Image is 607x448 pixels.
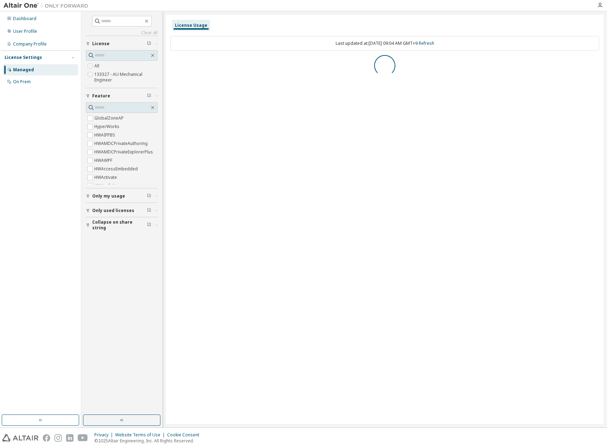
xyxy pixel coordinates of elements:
button: Only used licenses [86,203,158,218]
img: altair_logo.svg [2,434,39,442]
label: HWAMDCPrivateExplorerPlus [94,148,154,156]
div: Privacy [94,432,115,438]
div: Company Profile [13,41,47,47]
div: Dashboard [13,16,36,22]
a: Refresh [419,40,434,46]
label: HWAIFPBS [94,131,117,139]
div: Managed [13,67,34,73]
img: linkedin.svg [66,434,73,442]
span: License [92,41,110,47]
p: © 2025 Altair Engineering, Inc. All Rights Reserved. [94,438,204,444]
label: HWAMDCPrivateAuthoring [94,139,149,148]
label: HWActivate [94,173,118,182]
div: Last updated at: [DATE] 09:04 AM GMT+9 [170,36,599,51]
span: Collapse on share string [92,219,147,231]
label: HWAWPF [94,156,114,165]
button: License [86,36,158,52]
label: HWAcufwh [94,182,117,190]
label: 133327 - AU Mechanical Engineer [94,70,158,84]
div: User Profile [13,29,37,34]
span: Clear filter [147,41,151,47]
span: Clear filter [147,193,151,199]
div: On Prem [13,79,31,85]
label: HyperWorks [94,122,121,131]
span: Clear filter [147,93,151,99]
span: Only used licenses [92,208,134,213]
label: GlobalZoneAP [94,114,125,122]
label: All [94,62,101,70]
img: Altair One [4,2,92,9]
label: HWAccessEmbedded [94,165,139,173]
div: Cookie Consent [167,432,204,438]
span: Only my usage [92,193,125,199]
img: youtube.svg [78,434,88,442]
button: Feature [86,88,158,104]
a: Clear all [86,30,158,36]
img: facebook.svg [43,434,50,442]
button: Only my usage [86,188,158,204]
span: Clear filter [147,222,151,228]
span: Feature [92,93,110,99]
div: License Usage [175,23,207,28]
button: Collapse on share string [86,217,158,233]
div: License Settings [5,55,42,60]
img: instagram.svg [54,434,62,442]
span: Clear filter [147,208,151,213]
div: Website Terms of Use [115,432,167,438]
